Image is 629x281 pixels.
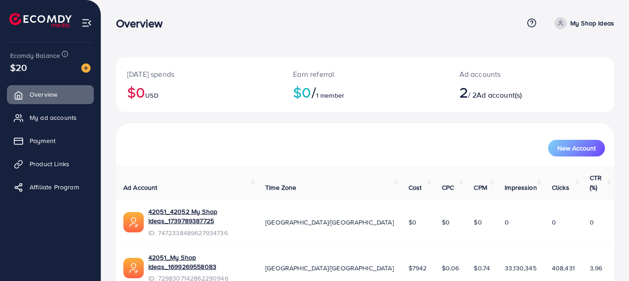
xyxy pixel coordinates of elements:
[409,183,422,192] span: Cost
[311,81,316,103] span: /
[442,183,454,192] span: CPC
[123,212,144,232] img: ic-ads-acc.e4c84228.svg
[7,155,94,173] a: Product Links
[7,131,94,150] a: Payment
[459,81,468,103] span: 2
[409,218,416,227] span: $0
[265,183,296,192] span: Time Zone
[127,69,271,80] p: [DATE] spends
[123,258,144,278] img: ic-ads-acc.e4c84228.svg
[30,182,79,192] span: Affiliate Program
[552,263,575,273] span: 408,431
[409,263,427,273] span: $7942
[7,85,94,104] a: Overview
[145,91,158,100] span: USD
[474,183,487,192] span: CPM
[30,113,77,122] span: My ad accounts
[474,218,482,227] span: $0
[265,218,394,227] span: [GEOGRAPHIC_DATA]/[GEOGRAPHIC_DATA]
[590,218,594,227] span: 0
[505,263,537,273] span: 33,130,345
[442,218,450,227] span: $0
[81,18,92,28] img: menu
[265,263,394,273] span: [GEOGRAPHIC_DATA]/[GEOGRAPHIC_DATA]
[316,91,344,100] span: 1 member
[7,108,94,127] a: My ad accounts
[474,263,490,273] span: $0.74
[548,140,605,156] button: New Account
[123,183,158,192] span: Ad Account
[551,17,614,29] a: My Shop Ideas
[10,51,60,60] span: Ecomdy Balance
[81,63,91,73] img: image
[442,263,459,273] span: $0.06
[30,90,57,99] span: Overview
[570,18,614,29] p: My Shop Ideas
[116,17,170,30] h3: Overview
[552,218,556,227] span: 0
[505,183,537,192] span: Impression
[9,13,72,27] img: logo
[590,173,602,192] span: CTR (%)
[293,69,437,80] p: Earn referral
[148,207,250,226] a: 42051_42052 My Shop Ideas_1739789387725
[30,159,69,169] span: Product Links
[459,69,562,80] p: Ad accounts
[10,61,27,74] span: $20
[127,83,271,101] h2: $0
[505,218,509,227] span: 0
[30,136,55,145] span: Payment
[590,239,622,274] iframe: Chat
[148,228,250,237] span: ID: 7472338489627934736
[7,178,94,196] a: Affiliate Program
[148,253,250,272] a: 42051_My Shop Ideas_1699269558083
[459,83,562,101] h2: / 2
[476,90,522,100] span: Ad account(s)
[293,83,437,101] h2: $0
[557,145,596,151] span: New Account
[552,183,569,192] span: Clicks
